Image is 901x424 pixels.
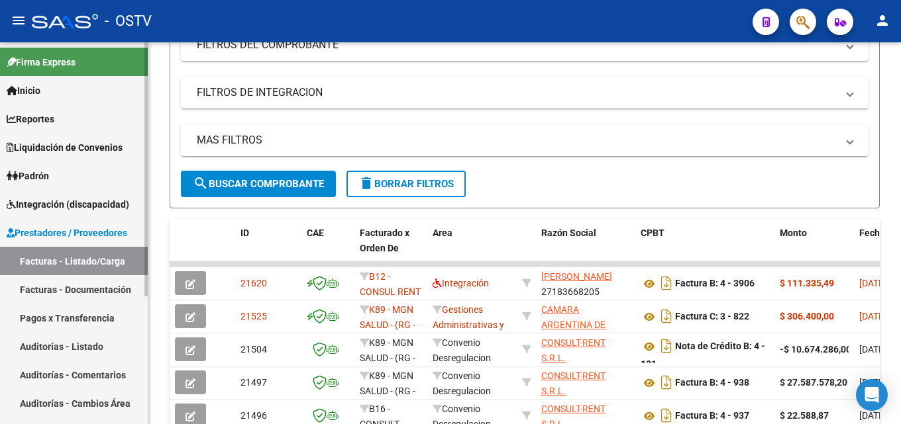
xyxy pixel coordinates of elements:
mat-expansion-panel-header: FILTROS DEL COMPROBANTE [181,29,869,61]
span: [DATE] [859,278,886,288]
strong: $ 22.588,87 [780,410,829,421]
strong: Factura B: 4 - 3906 [675,278,755,289]
span: CONSULT-RENT S.R.L. [541,337,606,363]
span: Integración [433,278,489,288]
span: [PERSON_NAME] [541,271,612,282]
div: 30710542372 [541,368,630,396]
datatable-header-cell: Monto [774,219,854,277]
span: Inicio [7,83,40,98]
mat-icon: delete [358,175,374,191]
strong: $ 27.587.578,20 [780,377,847,388]
datatable-header-cell: Area [427,219,517,277]
span: 21497 [240,377,267,388]
span: Convenio Desregulacion [433,337,491,363]
mat-icon: person [874,13,890,28]
span: ID [240,228,249,238]
mat-panel-title: FILTROS DE INTEGRACION [197,85,837,100]
span: K89 - MGN SALUD - (RG - A.A.) [360,304,415,345]
span: CAMARA ARGENTINA DE DESARROLLADORES DE SOFTWARE INDEPENDIENTES [541,304,628,375]
span: [DATE] [859,410,886,421]
span: 21620 [240,278,267,288]
strong: Factura B: 4 - 938 [675,378,749,388]
button: Buscar Comprobante [181,171,336,197]
span: Convenio Desregulacion [433,370,491,396]
span: 21496 [240,410,267,421]
div: 27183668205 [541,269,630,297]
span: Prestadores / Proveedores [7,226,127,240]
datatable-header-cell: Facturado x Orden De [354,219,427,277]
span: Firma Express [7,55,76,69]
mat-panel-title: MAS FILTROS [197,133,837,148]
span: CAE [307,228,324,238]
span: Buscar Comprobante [193,178,324,190]
span: Facturado x Orden De [360,228,409,253]
span: Gestiones Administrativas y Otros [433,304,504,345]
strong: Nota de Crédito B: 4 - 131 [641,341,765,370]
span: - OSTV [105,7,152,36]
button: Borrar Filtros [346,171,466,197]
span: [DATE] [859,344,886,355]
span: 21525 [240,311,267,321]
strong: $ 111.335,49 [780,278,834,288]
span: [DATE] [859,377,886,388]
mat-expansion-panel-header: FILTROS DE INTEGRACION [181,77,869,108]
span: Padrón [7,169,49,183]
datatable-header-cell: CPBT [635,219,774,277]
i: Descargar documento [658,335,675,357]
strong: Factura C: 3 - 822 [675,312,749,322]
span: Borrar Filtros [358,178,454,190]
strong: $ 306.400,00 [780,311,834,321]
i: Descargar documento [658,306,675,327]
span: Monto [780,228,807,238]
span: K89 - MGN SALUD - (RG - A.A.) [360,370,415,411]
span: K89 - MGN SALUD - (RG - A.A.) [360,337,415,378]
mat-expansion-panel-header: MAS FILTROS [181,124,869,156]
span: Liquidación de Convenios [7,140,123,155]
i: Descargar documento [658,372,675,393]
span: Area [433,228,452,238]
mat-icon: search [193,175,209,191]
span: Integración (discapacidad) [7,197,129,212]
mat-panel-title: FILTROS DEL COMPROBANTE [197,38,837,52]
datatable-header-cell: ID [235,219,301,277]
i: Descargar documento [658,273,675,294]
div: 30716109972 [541,302,630,330]
mat-icon: menu [11,13,26,28]
span: CPBT [641,228,664,238]
datatable-header-cell: Razón Social [536,219,635,277]
span: CONSULT-RENT S.R.L. [541,370,606,396]
strong: Factura B: 4 - 937 [675,411,749,421]
strong: -$ 10.674.286,00 [780,344,851,355]
span: Razón Social [541,228,596,238]
span: [DATE] [859,311,886,321]
span: 21504 [240,344,267,355]
datatable-header-cell: CAE [301,219,354,277]
span: Reportes [7,112,54,126]
div: Open Intercom Messenger [856,379,888,411]
div: 30710542372 [541,335,630,363]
